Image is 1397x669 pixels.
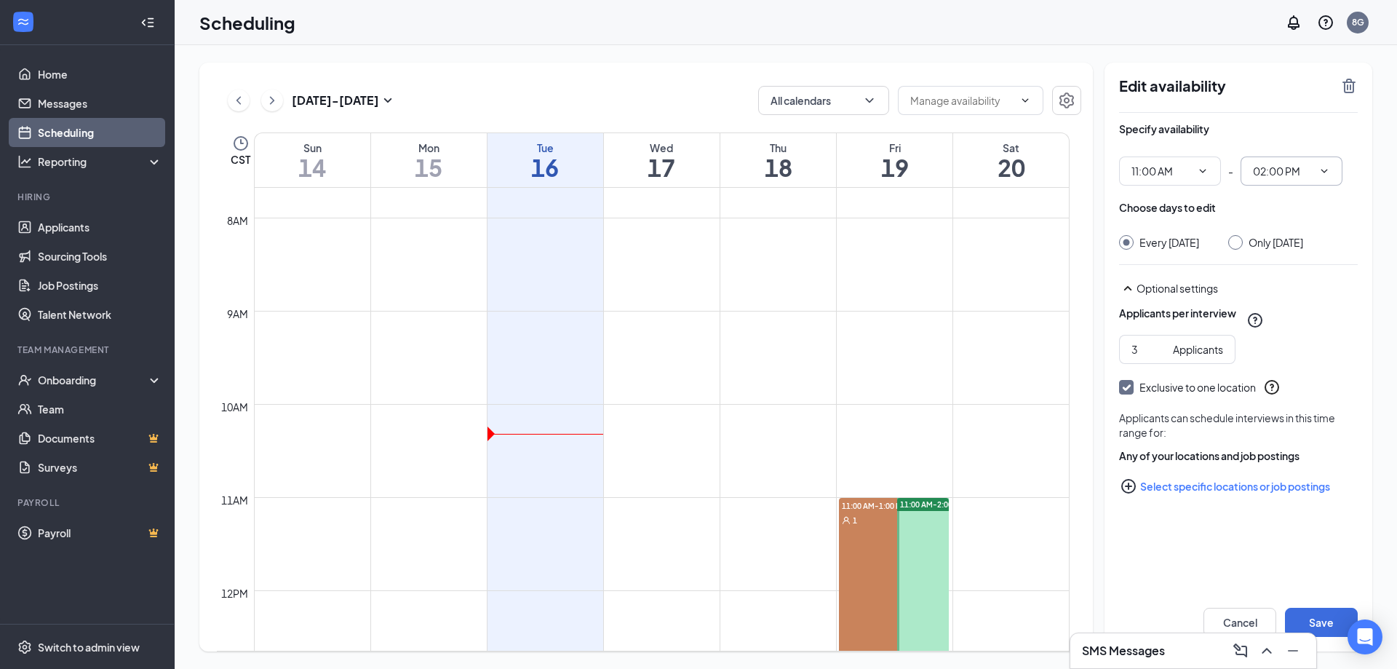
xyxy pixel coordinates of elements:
svg: TrashOutline [1340,77,1358,95]
h2: Edit availability [1119,77,1332,95]
h1: 14 [255,155,370,180]
button: Save [1285,608,1358,637]
svg: ChevronLeft [231,92,246,109]
div: Thu [720,140,836,155]
svg: SmallChevronUp [1119,280,1137,297]
a: September 19, 2025 [837,133,952,187]
button: All calendarsChevronDown [758,86,889,115]
svg: QuestionInfo [1263,379,1281,396]
svg: PlusCircle [1120,478,1137,495]
a: September 18, 2025 [720,133,836,187]
h1: Scheduling [199,10,295,35]
div: Any of your locations and job postings [1119,448,1358,463]
svg: ChevronDown [1019,95,1031,106]
button: ChevronUp [1255,639,1278,662]
a: September 17, 2025 [604,133,720,187]
a: September 15, 2025 [371,133,487,187]
svg: ChevronDown [862,93,877,108]
div: Reporting [38,154,163,169]
svg: ChevronUp [1258,642,1275,660]
span: 11:00 AM-1:00 PM [839,498,912,512]
button: Settings [1052,86,1081,115]
svg: ChevronDown [1318,165,1330,177]
h3: [DATE] - [DATE] [292,92,379,108]
svg: QuestionInfo [1246,312,1264,329]
div: 11am [218,492,251,508]
a: September 14, 2025 [255,133,370,187]
div: Sat [953,140,1069,155]
div: Switch to admin view [38,640,140,654]
svg: Clock [232,135,250,152]
div: 10am [218,399,251,415]
h1: 15 [371,155,487,180]
div: Applicants [1173,341,1223,357]
span: CST [231,152,250,167]
h3: SMS Messages [1082,643,1165,659]
div: Every [DATE] [1139,235,1199,250]
h1: 20 [953,155,1069,180]
svg: WorkstreamLogo [16,15,31,29]
div: 8am [224,213,251,229]
div: Mon [371,140,487,155]
div: Onboarding [38,373,150,387]
svg: Settings [1058,92,1075,109]
div: Tue [487,140,603,155]
div: Optional settings [1137,281,1358,296]
input: Manage availability [910,92,1014,108]
a: Talent Network [38,300,162,329]
svg: ComposeMessage [1232,642,1249,660]
div: Optional settings [1119,280,1358,297]
div: Hiring [17,191,159,203]
svg: Analysis [17,154,32,169]
svg: Settings [17,640,32,654]
a: SurveysCrown [38,453,162,482]
div: 9am [224,306,251,322]
div: Choose days to edit [1119,200,1216,215]
div: Wed [604,140,720,155]
svg: ChevronRight [265,92,279,109]
svg: Notifications [1285,14,1302,31]
button: Select specific locations or job postingsPlusCircle [1119,472,1358,501]
a: September 16, 2025 [487,133,603,187]
h1: 17 [604,155,720,180]
a: Job Postings [38,271,162,300]
div: Specify availability [1119,122,1209,136]
svg: Minimize [1284,642,1302,660]
svg: User [842,516,851,525]
div: Applicants per interview [1119,306,1236,320]
span: 1 [853,515,857,526]
div: - [1119,157,1358,186]
a: Scheduling [38,118,162,147]
svg: Collapse [140,15,155,30]
button: Minimize [1281,639,1305,662]
div: Team Management [17,344,159,356]
a: Messages [38,89,162,118]
svg: QuestionInfo [1317,14,1334,31]
a: Team [38,395,162,424]
div: 8G [1352,16,1364,28]
span: 11:00 AM-2:00 PM [900,499,965,510]
a: PayrollCrown [38,518,162,547]
h1: 19 [837,155,952,180]
a: Applicants [38,213,162,242]
div: 12pm [218,585,251,601]
div: Applicants can schedule interviews in this time range for: [1119,411,1358,440]
svg: SmallChevronDown [379,92,397,109]
div: Only [DATE] [1249,235,1303,250]
button: ChevronLeft [228,90,250,111]
button: Cancel [1203,608,1276,637]
div: Payroll [17,496,159,509]
h1: 18 [720,155,836,180]
svg: ChevronDown [1197,165,1209,177]
div: Sun [255,140,370,155]
button: ComposeMessage [1229,639,1252,662]
div: Fri [837,140,952,155]
div: Exclusive to one location [1139,380,1256,395]
div: Open Intercom Messenger [1348,619,1382,654]
svg: UserCheck [17,373,32,387]
button: ChevronRight [261,90,283,111]
a: September 20, 2025 [953,133,1069,187]
a: Sourcing Tools [38,242,162,271]
a: Home [38,60,162,89]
